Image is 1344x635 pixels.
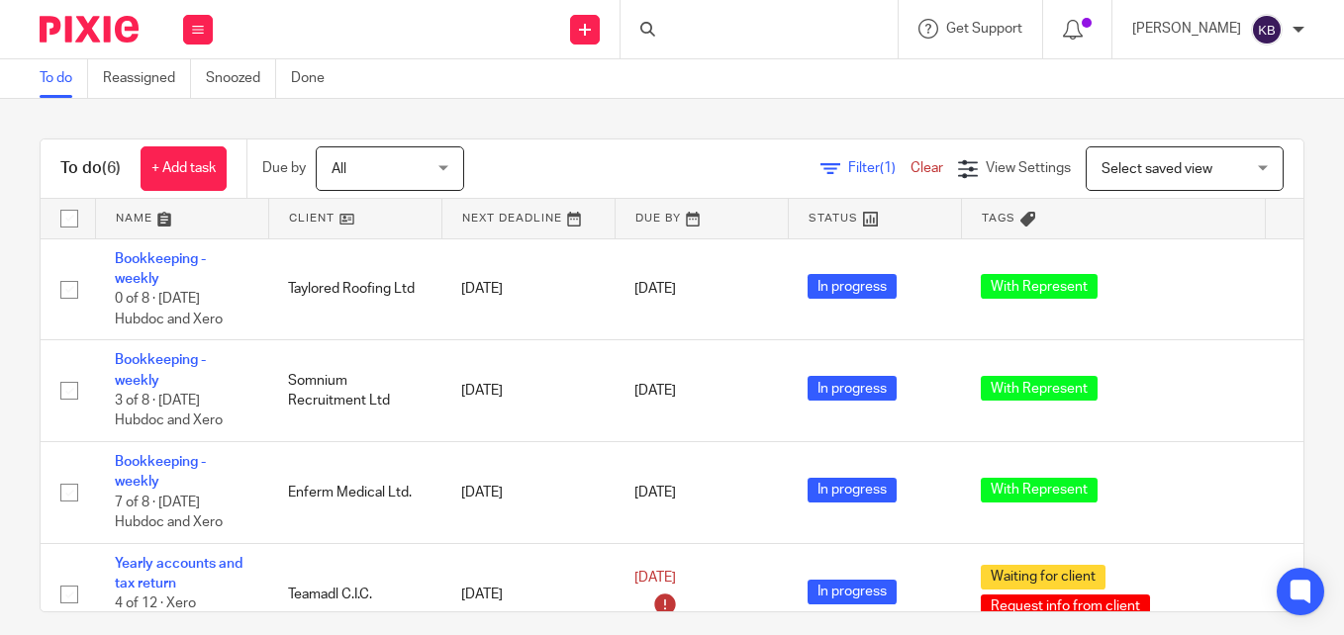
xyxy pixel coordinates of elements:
span: [DATE] [634,572,676,586]
span: View Settings [986,161,1071,175]
span: In progress [808,478,897,502]
p: [PERSON_NAME] [1132,19,1241,39]
a: Bookkeeping - weekly [115,353,206,387]
td: [DATE] [441,340,615,442]
span: In progress [808,274,897,299]
a: Clear [911,161,943,175]
span: [DATE] [634,486,676,499]
span: In progress [808,580,897,604]
span: With Represent [981,478,1098,502]
span: Select saved view [1102,162,1212,176]
a: Done [291,59,339,98]
a: To do [40,59,88,98]
a: Bookkeeping - weekly [115,252,206,286]
img: Pixie [40,16,139,43]
span: 4 of 12 · Xero Workpaper review [115,597,226,632]
span: 3 of 8 · [DATE] Hubdoc and Xero [115,394,223,428]
span: Tags [982,213,1015,224]
span: [DATE] [634,282,676,296]
span: Waiting for client [981,565,1105,590]
td: Somnium Recruitment Ltd [268,340,441,442]
span: 7 of 8 · [DATE] Hubdoc and Xero [115,496,223,530]
span: Filter [848,161,911,175]
a: Snoozed [206,59,276,98]
span: With Represent [981,274,1098,299]
p: Due by [262,158,306,178]
td: [DATE] [441,238,615,340]
td: Taylored Roofing Ltd [268,238,441,340]
img: svg%3E [1251,14,1283,45]
span: Get Support [946,22,1022,36]
span: In progress [808,376,897,401]
span: 0 of 8 · [DATE] Hubdoc and Xero [115,292,223,326]
span: (6) [102,160,121,176]
span: [DATE] [634,384,676,398]
span: With Represent [981,376,1098,401]
span: Request info from client [981,594,1150,619]
span: All [332,162,346,176]
a: + Add task [141,146,227,191]
td: Enferm Medical Ltd. [268,442,441,544]
h1: To do [60,158,121,179]
span: (1) [880,161,896,175]
a: Yearly accounts and tax return [115,557,242,590]
td: [DATE] [441,442,615,544]
a: Reassigned [103,59,191,98]
a: Bookkeeping - weekly [115,455,206,489]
